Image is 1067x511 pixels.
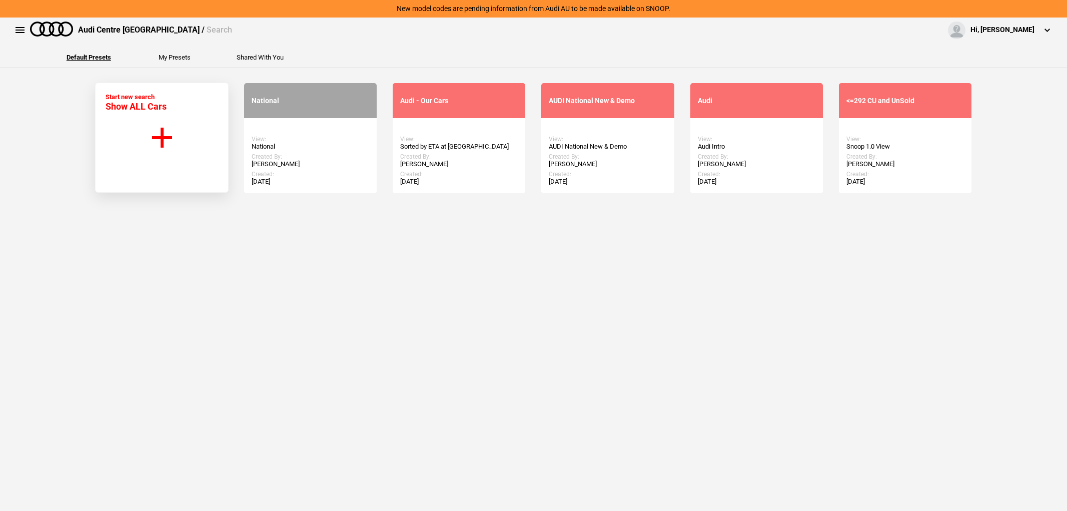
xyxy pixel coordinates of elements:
div: [DATE] [846,178,964,186]
div: Created By: [400,153,518,160]
div: Created: [400,171,518,178]
div: Snoop 1.0 View [846,143,964,151]
div: Sorted by ETA at [GEOGRAPHIC_DATA] [400,143,518,151]
div: Audi Intro [698,143,815,151]
div: Audi [698,97,815,105]
div: AUDI National New & Demo [549,97,666,105]
div: Created: [846,171,964,178]
div: [DATE] [252,178,369,186]
div: Created By: [549,153,666,160]
div: Created: [252,171,369,178]
div: National [252,97,369,105]
span: Search [207,25,232,35]
div: <=292 CU and UnSold [846,97,964,105]
img: audi.png [30,22,73,37]
div: Audi - Our Cars [400,97,518,105]
div: [PERSON_NAME] [846,160,964,168]
div: Created: [549,171,666,178]
div: Hi, [PERSON_NAME] [970,25,1034,35]
div: AUDI National New & Demo [549,143,666,151]
div: [PERSON_NAME] [400,160,518,168]
div: National [252,143,369,151]
button: My Presets [159,54,191,61]
div: [DATE] [549,178,666,186]
div: View: [698,136,815,143]
button: Shared With You [237,54,284,61]
div: [DATE] [400,178,518,186]
div: Created By: [698,153,815,160]
div: Audi Centre [GEOGRAPHIC_DATA] / [78,25,232,36]
button: Default Presets [67,54,111,61]
div: View: [252,136,369,143]
div: [PERSON_NAME] [698,160,815,168]
div: View: [400,136,518,143]
div: Created By: [846,153,964,160]
div: Start new search [106,93,167,112]
button: Start new search Show ALL Cars [95,83,229,193]
div: View: [846,136,964,143]
div: [DATE] [698,178,815,186]
span: Show ALL Cars [106,101,167,112]
div: Created: [698,171,815,178]
div: Created By: [252,153,369,160]
div: [PERSON_NAME] [252,160,369,168]
div: [PERSON_NAME] [549,160,666,168]
div: View: [549,136,666,143]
